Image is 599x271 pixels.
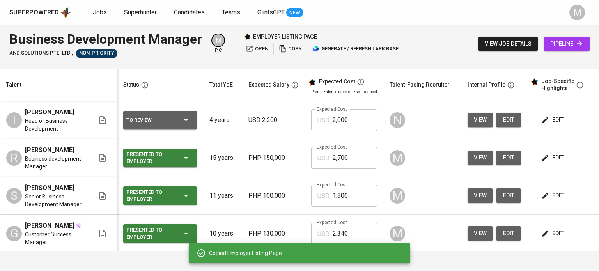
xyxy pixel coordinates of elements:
[25,221,74,230] span: [PERSON_NAME]
[9,50,73,57] span: And Solutions Pte. Ltd.,
[123,149,197,167] button: Presented to Employer
[468,80,505,90] div: Internal Profile
[9,7,71,18] a: Superpoweredapp logo
[209,115,236,125] p: 4 years
[474,115,487,125] span: view
[317,191,330,201] p: USD
[248,229,299,238] p: PHP 130,000
[76,49,117,58] div: Pending Client’s Feedback
[174,9,205,16] span: Candidates
[174,8,206,18] a: Candidates
[209,249,404,257] div: Copied Employer Listing Page
[248,115,299,125] p: USD 2,200
[257,8,303,18] a: GlintsGPT NEW
[478,37,538,51] button: view job details
[126,149,168,166] div: Presented to Employer
[25,155,85,170] span: Business development Manager
[286,9,303,17] span: NEW
[468,113,493,127] button: view
[25,183,74,193] span: [PERSON_NAME]
[496,188,521,203] button: edit
[541,78,574,92] div: Job-Specific Highlights
[530,78,538,86] img: glints_star.svg
[319,78,355,85] div: Expected Cost
[310,43,401,55] button: lark generate / refresh lark base
[209,191,236,200] p: 11 years
[317,229,330,239] p: USD
[496,226,521,241] button: edit
[6,150,22,166] div: R
[496,113,521,127] button: edit
[312,45,320,53] img: lark
[246,44,268,53] span: open
[390,80,450,90] div: Talent-Facing Recruiter
[543,191,564,200] span: edit
[124,9,157,16] span: Superhunter
[543,115,564,125] span: edit
[25,145,74,155] span: [PERSON_NAME]
[126,187,168,204] div: Presented to Employer
[244,43,270,55] button: open
[60,7,71,18] img: app logo
[390,112,405,128] div: N
[550,39,583,49] span: pipeline
[390,188,405,204] div: M
[93,9,107,16] span: Jobs
[248,153,299,163] p: PHP 150,000
[257,9,285,16] span: GlintsGPT
[123,186,197,205] button: Presented to Employer
[76,50,117,57] span: Non-Priority
[6,80,21,90] div: Talent
[25,193,85,208] span: Senior Business Development Manager
[502,115,515,125] span: edit
[468,226,493,241] button: view
[543,153,564,163] span: edit
[277,43,304,55] button: copy
[9,8,59,17] div: Superpowered
[209,153,236,163] p: 15 years
[6,226,22,241] div: G
[502,153,515,163] span: edit
[468,188,493,203] button: view
[9,30,202,49] div: Business Development Manager
[544,37,590,51] a: pipeline
[543,228,564,238] span: edit
[474,153,487,163] span: view
[211,34,225,54] div: pic
[6,112,22,128] div: I
[248,191,299,200] p: PHP 100,000
[244,33,251,40] img: Glints Star
[25,230,85,246] span: Customer Success Manager
[123,111,197,129] button: To Review
[540,113,567,127] button: edit
[390,150,405,166] div: M
[124,8,158,18] a: Superhunter
[312,44,399,53] span: generate / refresh lark base
[25,117,85,133] span: Head of Business Development
[126,115,168,125] div: To Review
[496,151,521,165] button: edit
[253,33,317,41] p: employer listing page
[123,80,139,90] div: Status
[474,191,487,200] span: view
[6,188,22,204] div: S
[93,8,108,18] a: Jobs
[317,116,330,125] p: USD
[317,154,330,163] p: USD
[311,89,377,95] p: Press 'Enter' to save, or 'Esc' to cancel
[123,224,197,243] button: Presented to Employer
[279,44,302,53] span: copy
[485,39,532,49] span: view job details
[222,9,240,16] span: Teams
[308,78,316,86] img: glints_star.svg
[209,229,236,238] p: 10 years
[540,151,567,165] button: edit
[209,80,233,90] div: Total YoE
[474,228,487,238] span: view
[222,8,242,18] a: Teams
